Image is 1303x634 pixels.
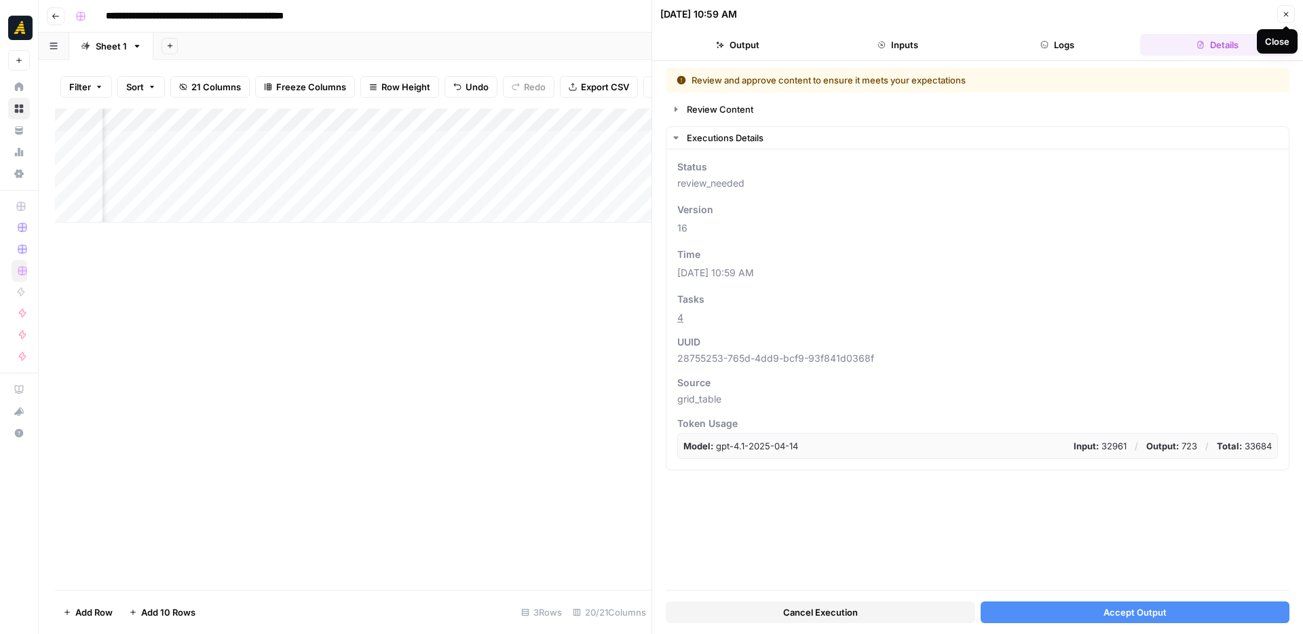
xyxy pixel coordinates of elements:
button: Sort [117,76,165,98]
span: [DATE] 10:59 AM [677,266,1278,280]
p: / [1135,439,1138,453]
a: 4 [677,312,683,323]
span: grid_table [677,392,1278,406]
button: 21 Columns [170,76,250,98]
strong: Input: [1074,441,1099,451]
button: Accept Output [981,601,1290,623]
div: Close [1265,35,1289,48]
button: Executions Details [666,127,1289,149]
img: Marketers in Demand Logo [8,16,33,40]
p: / [1205,439,1209,453]
div: Executions Details [687,131,1281,145]
span: Time [677,248,700,261]
p: 33684 [1217,439,1272,453]
button: Redo [503,76,554,98]
span: Redo [524,80,546,94]
strong: Model: [683,441,713,451]
span: UUID [677,335,700,349]
span: 16 [677,221,1278,235]
strong: Total: [1217,441,1242,451]
a: Usage [8,141,30,163]
button: Add 10 Rows [121,601,204,623]
button: Logs [981,34,1135,56]
div: [DATE] 10:59 AM [660,7,737,21]
span: Token Usage [677,417,1278,430]
span: Version [677,203,713,217]
span: Source [677,376,711,390]
div: Review and approve content to ensure it meets your expectations [677,73,1122,87]
span: Status [677,160,707,174]
span: Accept Output [1103,605,1167,619]
span: review_needed [677,176,1278,190]
div: What's new? [9,401,29,422]
span: Export CSV [581,80,629,94]
span: Freeze Columns [276,80,346,94]
button: Export CSV [560,76,638,98]
button: Add Row [55,601,121,623]
button: Review Content [666,98,1289,120]
button: Undo [445,76,497,98]
a: Your Data [8,119,30,141]
div: Executions Details [666,149,1289,470]
div: 3 Rows [516,601,567,623]
span: Sort [126,80,144,94]
div: Sheet 1 [96,39,127,53]
button: Workspace: Marketers in Demand [8,11,30,45]
span: Undo [466,80,489,94]
button: Cancel Execution [666,601,975,623]
p: gpt-4.1-2025-04-14 [683,439,798,453]
span: Add Row [75,605,113,619]
button: Freeze Columns [255,76,355,98]
a: Sheet 1 [69,33,153,60]
span: Tasks [677,293,704,306]
a: Settings [8,163,30,185]
strong: Output: [1146,441,1179,451]
p: 723 [1146,439,1197,453]
button: Output [660,34,815,56]
button: Row Height [360,76,439,98]
a: AirOps Academy [8,379,30,400]
button: Filter [60,76,112,98]
button: What's new? [8,400,30,422]
p: 32961 [1074,439,1127,453]
button: Help + Support [8,422,30,444]
span: Add 10 Rows [141,605,195,619]
span: 28755253-765d-4dd9-bcf9-93f841d0368f [677,352,1278,365]
span: Filter [69,80,91,94]
span: 21 Columns [191,80,241,94]
a: Home [8,76,30,98]
div: Review Content [687,102,1281,116]
div: 20/21 Columns [567,601,651,623]
a: Browse [8,98,30,119]
button: Details [1140,34,1295,56]
span: Cancel Execution [783,605,858,619]
span: Row Height [381,80,430,94]
button: Inputs [820,34,975,56]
